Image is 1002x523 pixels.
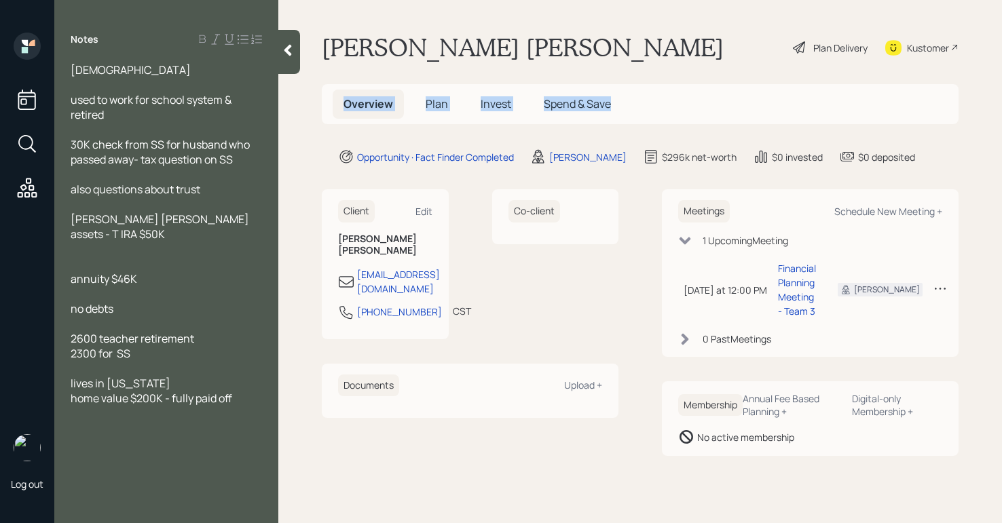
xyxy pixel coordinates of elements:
div: Schedule New Meeting + [834,205,942,218]
div: Digital-only Membership + [852,392,942,418]
h6: Meetings [678,200,730,222]
div: [EMAIL_ADDRESS][DOMAIN_NAME] [357,267,440,296]
div: $0 deposited [858,150,915,164]
span: 30K check from SS for husband who passed away- tax question on SS [71,137,252,167]
div: No active membership [697,430,794,444]
span: used to work for school system & retired [71,92,234,122]
span: [DEMOGRAPHIC_DATA] [71,62,191,77]
span: Overview [344,96,393,111]
div: [PHONE_NUMBER] [357,305,442,319]
div: $296k net-worth [662,150,737,164]
img: aleksandra-headshot.png [14,434,41,461]
div: 1 Upcoming Meeting [703,233,788,248]
span: Plan [426,96,448,111]
h6: Membership [678,394,743,417]
div: Opportunity · Fact Finder Completed [357,150,514,164]
h6: [PERSON_NAME] [PERSON_NAME] [338,233,432,256]
div: Annual Fee Based Planning + [743,392,841,418]
h6: Co-client [508,200,560,222]
div: Financial Planning Meeting - Team 3 [778,261,816,318]
span: 2600 teacher retirement 2300 for SS [71,331,194,361]
span: also questions about trust [71,182,200,197]
span: lives in [US_STATE] home value $200K - fully paid off [71,376,232,406]
div: [DATE] at 12:00 PM [684,283,767,297]
span: [PERSON_NAME] [PERSON_NAME] assets - T IRA $50K [71,212,251,241]
span: no debts [71,301,113,316]
h6: Documents [338,374,399,397]
div: [PERSON_NAME] [854,284,920,296]
div: [PERSON_NAME] [549,150,627,164]
h1: [PERSON_NAME] [PERSON_NAME] [322,33,724,62]
div: Log out [11,478,43,490]
div: Edit [415,205,432,218]
span: Spend & Save [544,96,611,111]
label: Notes [71,33,98,46]
h6: Client [338,200,375,222]
div: 0 Past Meeting s [703,332,771,346]
span: annuity $46K [71,271,137,286]
div: $0 invested [772,150,823,164]
div: Upload + [564,379,602,391]
span: Invest [481,96,511,111]
div: CST [453,304,471,318]
div: Plan Delivery [813,41,868,55]
div: Kustomer [907,41,949,55]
